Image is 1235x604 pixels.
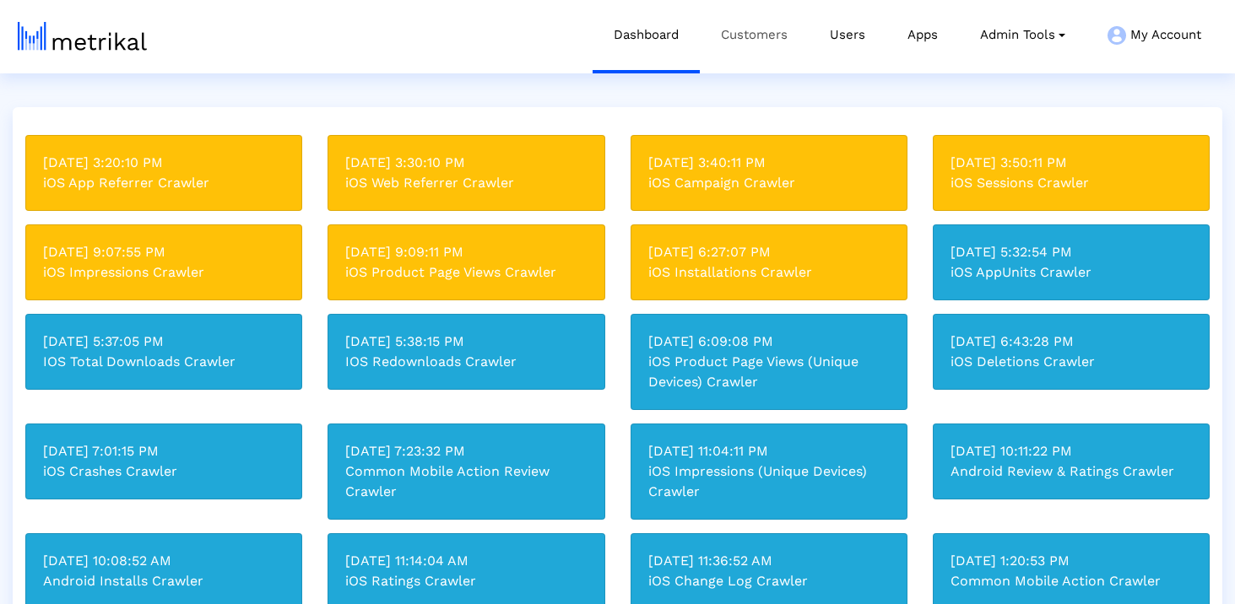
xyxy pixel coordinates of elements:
[648,441,890,461] div: [DATE] 11:04:11 PM
[345,461,587,502] div: Common Mobile Action Review Crawler
[648,262,890,283] div: iOS Installations Crawler
[951,332,1192,352] div: [DATE] 6:43:28 PM
[648,461,890,502] div: iOS Impressions (Unique Devices) Crawler
[648,571,890,591] div: iOS Change Log Crawler
[951,173,1192,193] div: iOS Sessions Crawler
[648,153,890,173] div: [DATE] 3:40:11 PM
[345,262,587,283] div: iOS Product Page Views Crawler
[345,242,587,262] div: [DATE] 9:09:11 PM
[43,461,284,482] div: iOS Crashes Crawler
[951,242,1192,262] div: [DATE] 5:32:54 PM
[43,153,284,173] div: [DATE] 3:20:10 PM
[345,153,587,173] div: [DATE] 3:30:10 PM
[951,153,1192,173] div: [DATE] 3:50:11 PM
[1108,26,1126,45] img: my-account-menu-icon.png
[345,173,587,193] div: iOS Web Referrer Crawler
[648,173,890,193] div: iOS Campaign Crawler
[18,22,147,51] img: metrical-logo-light.png
[648,551,890,571] div: [DATE] 11:36:52 AM
[43,262,284,283] div: iOS Impressions Crawler
[345,441,587,461] div: [DATE] 7:23:32 PM
[345,571,587,591] div: iOS Ratings Crawler
[43,173,284,193] div: iOS App Referrer Crawler
[345,352,587,372] div: IOS Redownloads Crawler
[43,571,284,591] div: Android Installs Crawler
[951,262,1192,283] div: iOS AppUnits Crawler
[648,352,890,392] div: iOS Product Page Views (Unique Devices) Crawler
[951,352,1192,372] div: iOS Deletions Crawler
[43,551,284,571] div: [DATE] 10:08:52 AM
[951,551,1192,571] div: [DATE] 1:20:53 PM
[345,332,587,352] div: [DATE] 5:38:15 PM
[43,242,284,262] div: [DATE] 9:07:55 PM
[648,332,890,352] div: [DATE] 6:09:08 PM
[951,441,1192,461] div: [DATE] 10:11:22 PM
[951,461,1192,482] div: Android Review & Ratings Crawler
[43,441,284,461] div: [DATE] 7:01:15 PM
[43,352,284,372] div: IOS Total Downloads Crawler
[648,242,890,262] div: [DATE] 6:27:07 PM
[951,571,1192,591] div: Common Mobile Action Crawler
[43,332,284,352] div: [DATE] 5:37:05 PM
[345,551,587,571] div: [DATE] 11:14:04 AM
